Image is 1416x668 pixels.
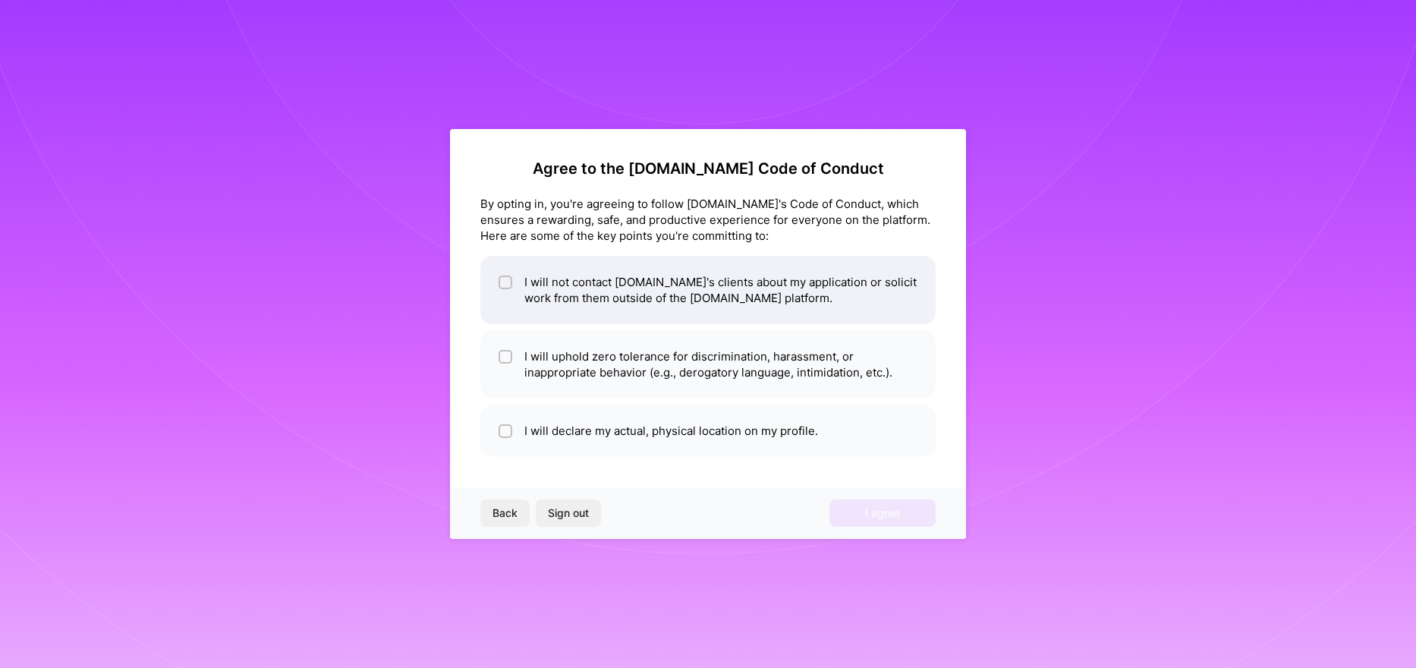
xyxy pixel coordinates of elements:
span: Sign out [548,506,589,521]
button: Back [480,499,530,527]
li: I will not contact [DOMAIN_NAME]'s clients about my application or solicit work from them outside... [480,256,936,324]
li: I will uphold zero tolerance for discrimination, harassment, or inappropriate behavior (e.g., der... [480,330,936,399]
li: I will declare my actual, physical location on my profile. [480,405,936,457]
h2: Agree to the [DOMAIN_NAME] Code of Conduct [480,159,936,178]
button: Sign out [536,499,601,527]
div: By opting in, you're agreeing to follow [DOMAIN_NAME]'s Code of Conduct, which ensures a rewardin... [480,196,936,244]
span: Back [492,506,518,521]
